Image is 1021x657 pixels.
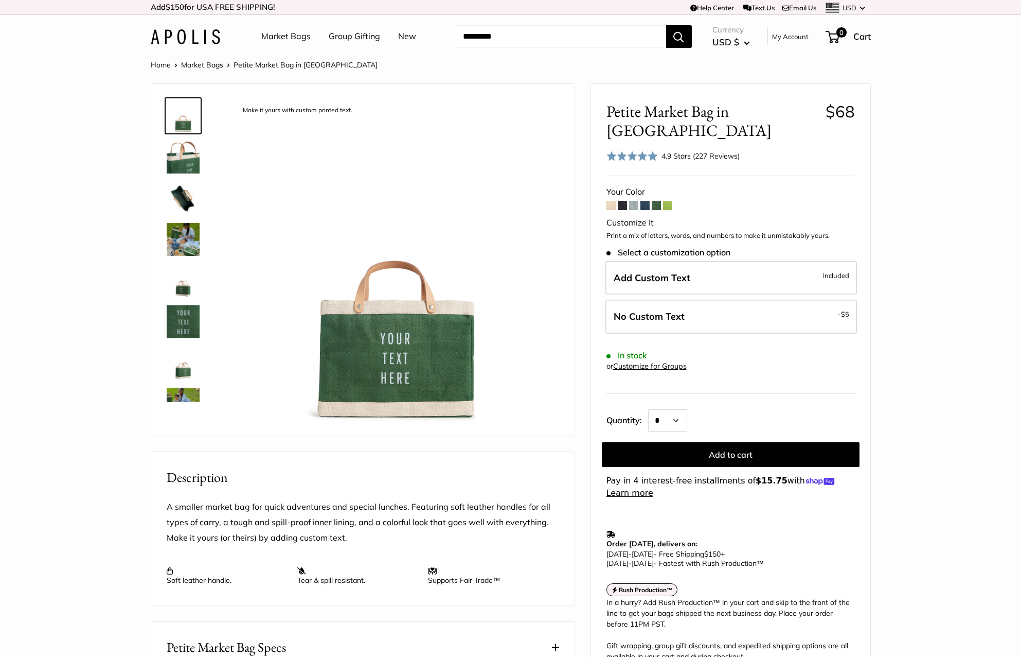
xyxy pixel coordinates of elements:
span: Petite Market Bag in [GEOGRAPHIC_DATA] [606,102,818,140]
span: $150 [166,2,184,12]
img: Apolis [151,29,220,44]
span: Currency [712,23,750,37]
span: [DATE] [632,559,654,568]
img: description_Make it yours with custom printed text. [167,99,200,132]
span: Add Custom Text [614,272,690,284]
img: description_Take it anywhere with easy-grip handles. [167,141,200,174]
span: No Custom Text [614,310,685,322]
span: Petite Market Bag in [GEOGRAPHIC_DATA] [234,60,378,70]
span: - [629,559,632,568]
span: Cart [853,31,871,42]
label: Add Custom Text [605,261,857,295]
a: Petite Market Bag in Field Green [165,344,202,382]
span: - [838,308,849,320]
div: Make it yours with custom printed text. [238,103,357,117]
div: 4.9 Stars (227 Reviews) [661,150,740,162]
p: Tear & spill resistant. [297,566,418,585]
img: description_Make it yours with custom printed text. [234,99,559,425]
a: Market Bags [261,29,311,44]
span: - Fastest with Rush Production™ [606,559,764,568]
button: USD $ [712,34,750,50]
img: Petite Market Bag in Field Green [167,264,200,297]
p: Print a mix of letters, words, and numbers to make it unmistakably yours. [606,231,855,241]
a: Petite Market Bag in Field Green [165,262,202,299]
span: [DATE] [606,549,629,559]
a: 0 Cart [827,28,871,45]
a: Text Us [743,4,775,12]
a: New [398,29,416,44]
div: 4.9 Stars (227 Reviews) [606,148,740,163]
img: Petite Market Bag in Field Green [167,223,200,256]
a: Home [151,60,171,70]
a: description_Make it yours with custom printed text. [165,97,202,134]
a: Group Gifting [329,29,380,44]
strong: Rush Production™ [619,586,673,594]
a: Market Bags [181,60,223,70]
span: Included [823,269,849,282]
input: Search... [455,25,666,48]
img: description_Custom printed text with eco-friendly ink. [167,305,200,338]
span: Select a customization option [606,248,730,257]
span: USD [843,4,856,12]
img: Petite Market Bag in Field Green [167,388,200,421]
span: $68 [826,101,855,122]
a: Email Us [782,4,816,12]
span: 0 [836,27,846,38]
a: My Account [772,30,809,43]
button: Add to cart [602,442,859,467]
button: Search [666,25,692,48]
a: Petite Market Bag in Field Green [165,386,202,423]
div: Customize It [606,215,855,231]
span: In stock [606,351,647,360]
span: $5 [841,310,849,318]
label: Quantity: [606,406,648,432]
span: [DATE] [632,549,654,559]
nav: Breadcrumb [151,58,378,72]
p: Soft leather handle. [167,566,287,585]
a: description_Take it anywhere with easy-grip handles. [165,139,202,176]
a: Petite Market Bag in Field Green [165,221,202,258]
span: [DATE] [606,559,629,568]
a: Customize for Groups [613,361,687,371]
a: description_Spacious inner area with room for everything. Plus water-resistant lining. [165,180,202,217]
span: - [629,549,632,559]
p: - Free Shipping + [606,549,850,568]
a: Help Center [690,4,734,12]
span: USD $ [712,37,739,47]
p: A smaller market bag for quick adventures and special lunches. Featuring soft leather handles for... [167,499,559,546]
div: or [606,359,687,373]
a: description_Custom printed text with eco-friendly ink. [165,303,202,340]
p: Supports Fair Trade™ [428,566,548,585]
div: Your Color [606,184,855,200]
img: description_Spacious inner area with room for everything. Plus water-resistant lining. [167,182,200,215]
span: $150 [704,549,721,559]
strong: Order [DATE], delivers on: [606,539,697,548]
img: Petite Market Bag in Field Green [167,347,200,379]
h2: Description [167,468,559,488]
label: Leave Blank [605,300,857,334]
